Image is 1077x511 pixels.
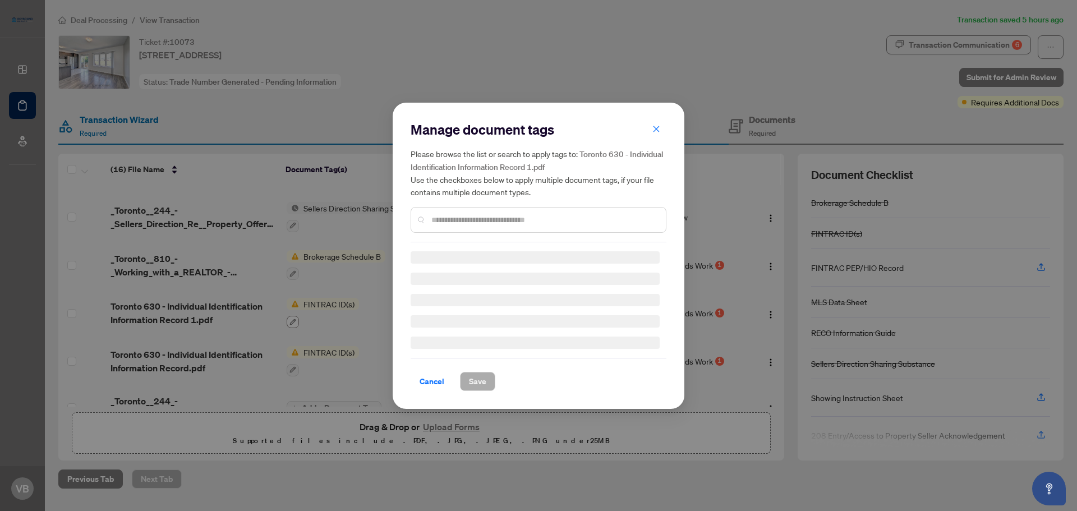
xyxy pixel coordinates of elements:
[652,125,660,132] span: close
[411,121,666,139] h2: Manage document tags
[411,372,453,391] button: Cancel
[460,372,495,391] button: Save
[1032,472,1066,505] button: Open asap
[420,372,444,390] span: Cancel
[411,149,663,172] span: Toronto 630 - Individual Identification Information Record 1.pdf
[411,148,666,198] h5: Please browse the list or search to apply tags to: Use the checkboxes below to apply multiple doc...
